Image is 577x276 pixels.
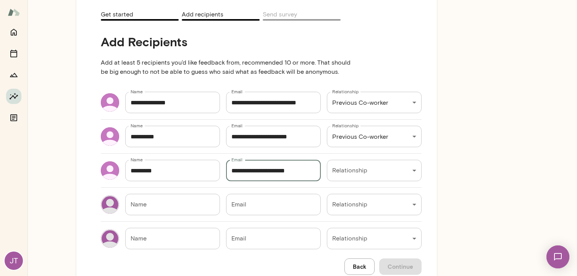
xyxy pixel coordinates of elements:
[5,252,23,270] div: JT
[231,88,242,95] label: Email
[182,11,223,19] span: Add recipients
[101,34,357,49] h4: Add Recipients
[131,156,143,163] label: Name
[131,122,143,129] label: Name
[131,88,143,95] label: Name
[6,67,21,83] button: Growth Plan
[6,110,21,125] button: Documents
[332,122,359,129] label: Relationship
[6,24,21,40] button: Home
[263,11,297,19] span: Send survey
[327,126,422,147] div: Previous Co-worker
[231,156,242,163] label: Email
[6,46,21,61] button: Sessions
[344,258,375,274] button: Back
[332,88,359,95] label: Relationship
[231,122,242,129] label: Email
[6,89,21,104] button: Insights
[101,49,357,86] p: Add at least 5 recipients you'd like feedback from, recommended 10 or more. That should be big en...
[101,11,133,19] span: Get started
[8,5,20,19] img: Mento
[327,92,422,113] div: Previous Co-worker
